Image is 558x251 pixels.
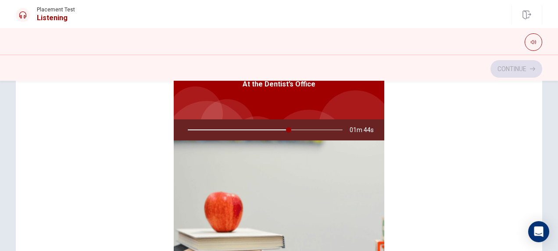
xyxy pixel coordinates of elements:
span: At the Dentist’s Office [243,79,315,90]
span: Placement Test [37,7,75,13]
h1: Listening [37,13,75,23]
span: 01m 44s [350,119,381,140]
div: Open Intercom Messenger [528,221,549,242]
